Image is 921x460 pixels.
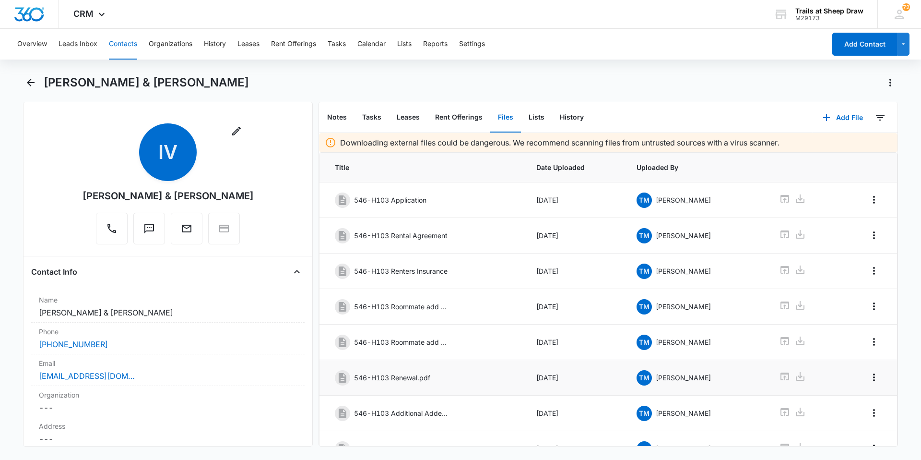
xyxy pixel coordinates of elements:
p: 546-H103 Application [354,195,426,205]
p: [PERSON_NAME] [656,408,711,418]
td: [DATE] [525,396,626,431]
button: Add Contact [832,33,897,56]
div: account id [795,15,863,22]
div: Email[EMAIL_ADDRESS][DOMAIN_NAME] [31,354,305,386]
button: History [204,29,226,60]
button: Rent Offerings [271,29,316,60]
button: Call [96,213,128,244]
label: Name [39,295,297,305]
button: Notes [319,103,354,133]
button: Reports [423,29,448,60]
span: TM [637,264,652,279]
span: CRM [73,9,94,19]
p: [PERSON_NAME] [656,373,711,383]
p: [PERSON_NAME] [656,195,711,205]
button: Filters [873,110,888,125]
button: Close [289,264,305,279]
button: Tasks [328,29,346,60]
span: TM [637,335,652,350]
button: Actions [883,75,898,90]
p: 546-H103 Roommate add on Rental Agreement [354,337,450,347]
p: 546-H103 Rental Agreement [354,230,448,241]
button: Overflow Menu [866,192,882,207]
label: Address [39,421,297,431]
button: Overview [17,29,47,60]
td: [DATE] [525,218,626,254]
label: Phone [39,327,297,337]
span: TM [637,228,652,243]
td: [DATE] [525,360,626,396]
p: 546-H103 Renewal.pdf [354,373,430,383]
p: Downloading external files could be dangerous. We recommend scanning files from untrusted sources... [340,137,779,148]
td: [DATE] [525,325,626,360]
button: Calendar [357,29,386,60]
button: Email [171,213,202,244]
a: Text [133,228,165,236]
span: TM [637,370,652,386]
span: TM [637,299,652,315]
span: 72 [902,3,910,11]
p: [PERSON_NAME] [656,302,711,312]
span: Uploaded By [637,162,756,172]
dd: --- [39,402,297,413]
button: Add File [813,106,873,129]
button: Files [490,103,521,133]
button: Lists [521,103,552,133]
span: Title [335,162,513,172]
div: Address--- [31,417,305,449]
p: [PERSON_NAME] [656,444,711,454]
button: Rent Offerings [427,103,490,133]
td: [DATE] [525,289,626,325]
button: Back [23,75,38,90]
button: Overflow Menu [866,334,882,350]
p: 546-H103 Additional Addendum.pdf [354,408,450,418]
div: notifications count [902,3,910,11]
a: Email [171,228,202,236]
button: Settings [459,29,485,60]
button: Overflow Menu [866,263,882,278]
td: [DATE] [525,254,626,289]
button: Overflow Menu [866,228,882,243]
p: [PERSON_NAME] [656,266,711,276]
h1: [PERSON_NAME] & [PERSON_NAME] [44,75,249,90]
button: Overflow Menu [866,370,882,385]
span: TM [637,441,652,457]
div: Phone[PHONE_NUMBER] [31,323,305,354]
p: [PERSON_NAME] [656,337,711,347]
p: 546-H103 Roommate add on Application [354,302,450,312]
p: [PERSON_NAME] [656,230,711,241]
div: account name [795,7,863,15]
p: 546-H103 Renters Insurance [354,266,448,276]
button: Leads Inbox [59,29,97,60]
a: Call [96,228,128,236]
button: Lists [397,29,412,60]
td: [DATE] [525,182,626,218]
button: Text [133,213,165,244]
span: Date Uploaded [536,162,614,172]
span: TM [637,193,652,208]
div: Name[PERSON_NAME] & [PERSON_NAME] [31,291,305,323]
a: [PHONE_NUMBER] [39,339,108,350]
button: Tasks [354,103,389,133]
button: Overflow Menu [866,405,882,421]
button: Contacts [109,29,137,60]
dd: --- [39,433,297,445]
button: Organizations [149,29,192,60]
button: Overflow Menu [866,441,882,456]
dd: [PERSON_NAME] & [PERSON_NAME] [39,307,297,318]
a: [EMAIL_ADDRESS][DOMAIN_NAME] [39,370,135,382]
div: [PERSON_NAME] & [PERSON_NAME] [83,189,254,203]
button: History [552,103,591,133]
span: IV [139,123,197,181]
button: Overflow Menu [866,299,882,314]
p: 546-H103 Renewal Lease.pdf [354,444,450,454]
label: Email [39,358,297,368]
div: Organization--- [31,386,305,417]
span: TM [637,406,652,421]
label: Organization [39,390,297,400]
h4: Contact Info [31,266,77,278]
button: Leases [389,103,427,133]
button: Leases [237,29,260,60]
